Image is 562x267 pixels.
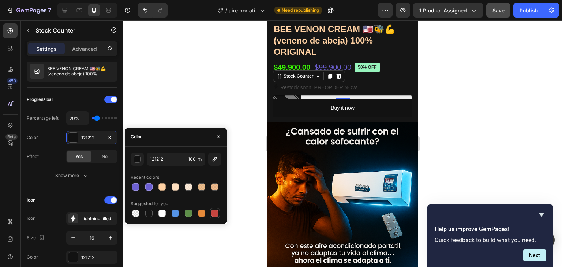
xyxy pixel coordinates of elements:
div: Show more [55,172,89,179]
button: Hide survey [537,210,546,219]
input: Eg: FFFFFF [147,153,185,166]
div: Beta [5,134,18,140]
img: product feature img [30,64,44,79]
span: 1 product assigned [419,7,467,14]
span: / [225,7,227,14]
span: No [102,153,108,160]
div: Size [27,233,46,243]
div: 450 [7,78,18,84]
div: Icon [27,215,35,222]
iframe: Design area [267,20,418,267]
div: Color [27,134,38,141]
div: Color [27,254,38,260]
button: Show more [27,169,117,182]
div: Suggested for you [131,200,168,207]
input: Auto [67,112,89,125]
button: 1 product assigned [413,3,483,18]
div: Publish [520,7,538,14]
span: Save [492,7,505,14]
div: Undo/Redo [138,3,168,18]
div: 121212 [81,254,116,261]
p: Stock Counter [35,26,98,35]
div: Icon [27,197,35,203]
div: Effect [27,153,39,160]
div: Recent colors [131,174,159,181]
p: Quick feedback to build what you need. [435,237,546,244]
span: aire portatil [229,7,257,14]
button: Save [486,3,510,18]
span: Yes [75,153,83,160]
span: % [198,156,202,163]
p: Advanced [72,45,97,53]
p: Settings [36,45,57,53]
p: BEE VENON CREAM 🇺🇲🐝💪 (veneno de abeja) 100% ORIGINAL [47,66,115,76]
h2: Help us improve GemPages! [435,225,546,234]
button: 7 [3,3,55,18]
div: Percentage left [27,115,59,121]
p: 7 [48,6,51,15]
span: Need republishing [282,7,319,14]
button: Next question [523,249,546,261]
div: Progress bar [27,96,53,103]
div: Lightning filled [81,215,116,222]
button: Publish [513,3,544,18]
input: Enter size [80,231,104,244]
div: Color [131,133,142,140]
div: 121212 [81,135,102,141]
div: Help us improve GemPages! [435,210,546,261]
